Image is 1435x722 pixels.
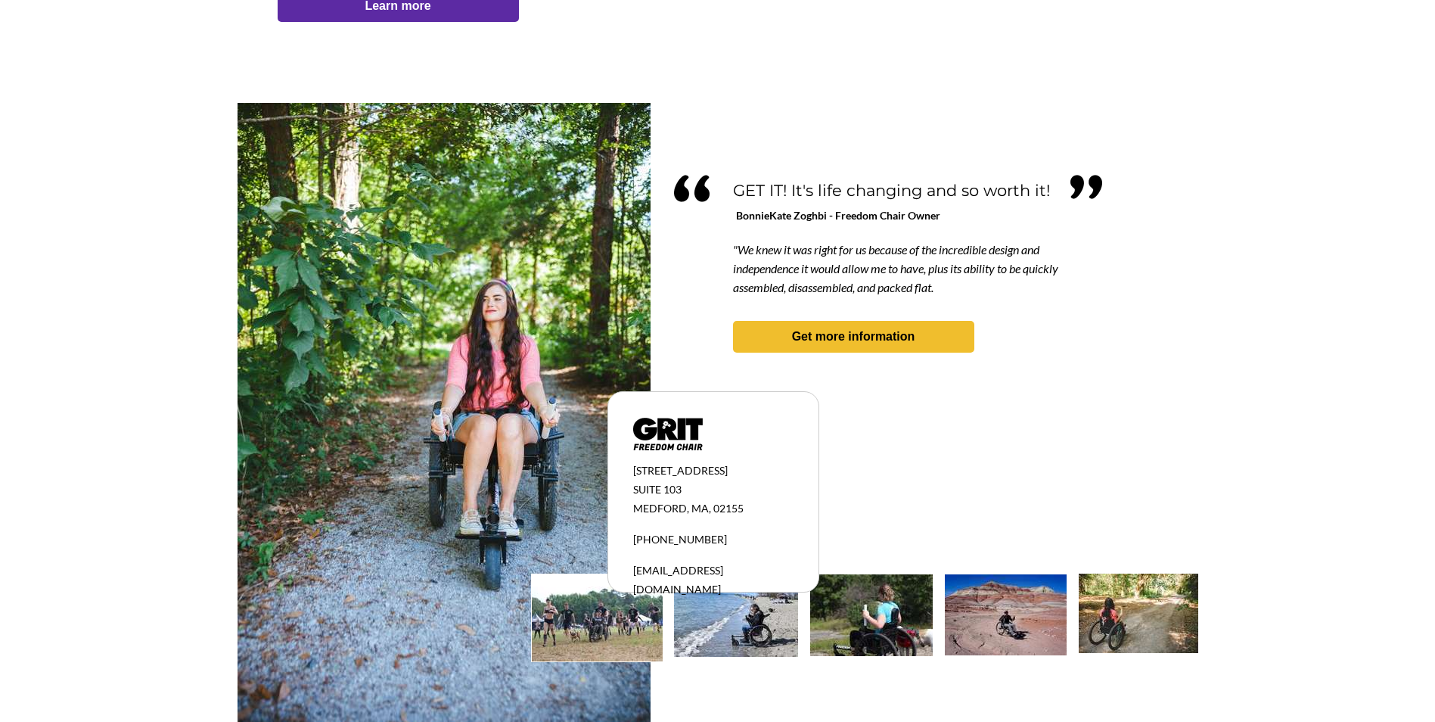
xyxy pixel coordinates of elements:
[633,464,728,477] span: [STREET_ADDRESS]
[736,209,940,222] span: BonnieKate Zoghbi - Freedom Chair Owner
[733,181,1050,200] span: GET IT! It's life changing and so worth it!
[792,330,915,343] strong: Get more information
[54,366,184,394] input: Get more information
[733,321,974,353] a: Get more information
[633,502,744,515] span: MEDFORD, MA, 02155
[633,564,723,596] span: [EMAIL_ADDRESS][DOMAIN_NAME]
[633,483,682,496] span: SUITE 103
[633,533,727,546] span: [PHONE_NUMBER]
[733,242,1058,294] span: "We knew it was right for us because of the incredible design and independence it would allow me ...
